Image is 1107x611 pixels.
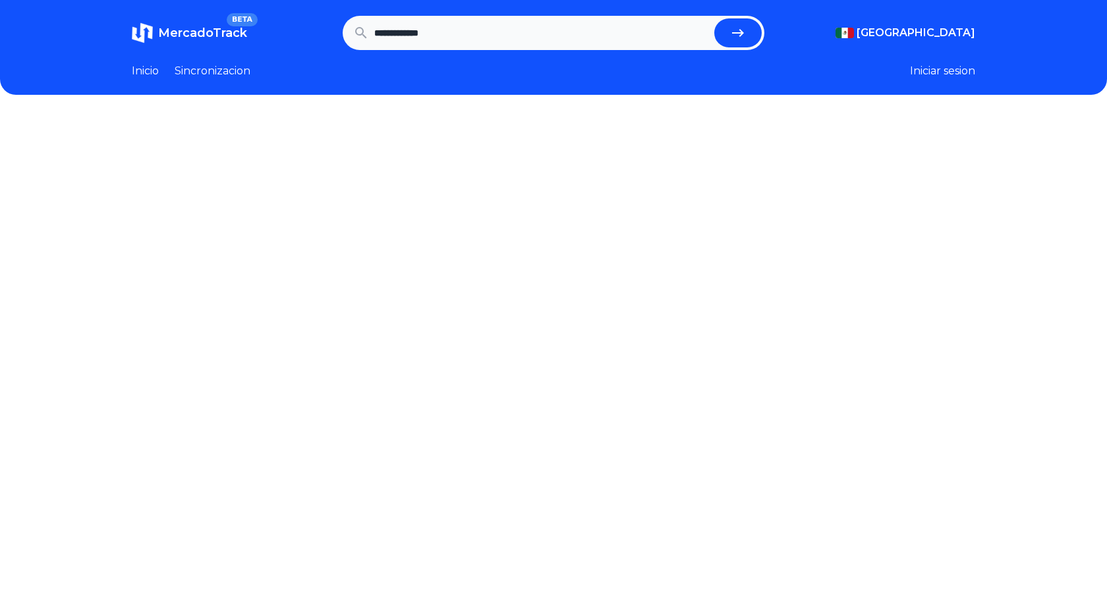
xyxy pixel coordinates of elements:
button: [GEOGRAPHIC_DATA] [836,25,975,41]
img: Mexico [836,28,854,38]
a: Inicio [132,63,159,79]
img: MercadoTrack [132,22,153,43]
span: BETA [227,13,258,26]
button: Iniciar sesion [910,63,975,79]
a: Sincronizacion [175,63,250,79]
span: [GEOGRAPHIC_DATA] [857,25,975,41]
a: MercadoTrackBETA [132,22,247,43]
span: MercadoTrack [158,26,247,40]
